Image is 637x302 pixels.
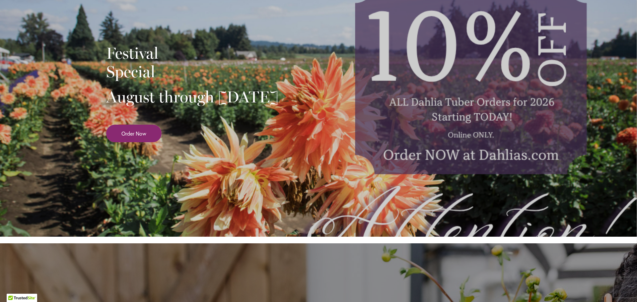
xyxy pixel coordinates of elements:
a: Order Now [106,125,162,142]
h2: Festival Special [106,44,278,81]
span: Order Now [121,130,146,137]
h2: August through [DATE] [106,88,278,106]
